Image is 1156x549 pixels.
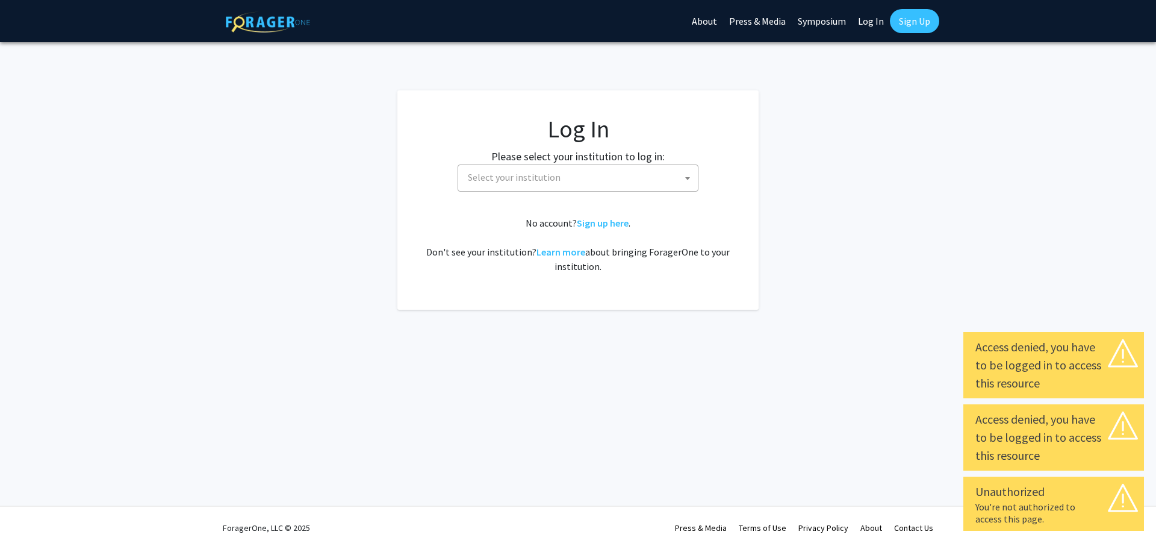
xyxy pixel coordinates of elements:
div: ForagerOne, LLC © 2025 [223,507,310,549]
div: Access denied, you have to be logged in to access this resource [975,338,1132,392]
span: Select your institution [458,165,698,192]
span: Select your institution [463,165,698,190]
span: Select your institution [468,171,561,183]
a: Sign Up [890,9,939,33]
div: Access denied, you have to be logged in to access this resource [975,410,1132,465]
h1: Log In [421,115,735,143]
div: No account? . Don't see your institution? about bringing ForagerOne to your institution. [421,216,735,274]
a: Press & Media [675,522,727,533]
a: Sign up here [577,217,629,229]
a: Contact Us [894,522,933,533]
a: About [860,522,882,533]
a: Learn more about bringing ForagerOne to your institution [536,246,585,258]
a: Privacy Policy [798,522,848,533]
a: Terms of Use [739,522,786,533]
label: Please select your institution to log in: [491,148,665,165]
div: Unauthorized [975,483,1132,501]
div: You're not authorized to access this page. [975,501,1132,525]
img: ForagerOne Logo [226,11,310,33]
